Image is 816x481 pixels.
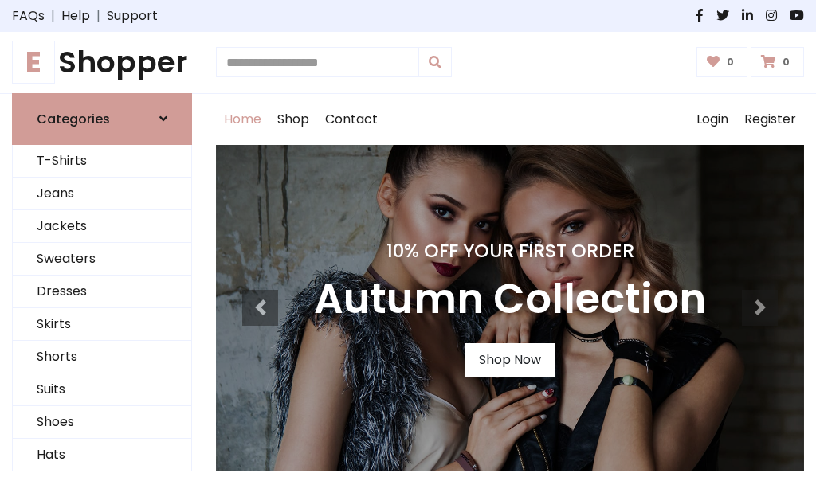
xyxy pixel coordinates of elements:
[216,94,269,145] a: Home
[13,276,191,308] a: Dresses
[13,308,191,341] a: Skirts
[13,439,191,471] a: Hats
[13,178,191,210] a: Jeans
[37,111,110,127] h6: Categories
[13,341,191,373] a: Shorts
[107,6,158,25] a: Support
[688,94,736,145] a: Login
[13,145,191,178] a: T-Shirts
[314,240,706,262] h4: 10% Off Your First Order
[12,45,192,80] a: EShopper
[465,343,555,377] a: Shop Now
[12,41,55,84] span: E
[779,55,794,69] span: 0
[13,373,191,406] a: Suits
[736,94,804,145] a: Register
[12,6,45,25] a: FAQs
[751,47,804,77] a: 0
[13,210,191,243] a: Jackets
[13,243,191,276] a: Sweaters
[269,94,317,145] a: Shop
[45,6,61,25] span: |
[13,406,191,439] a: Shoes
[90,6,107,25] span: |
[12,45,192,80] h1: Shopper
[317,94,386,145] a: Contact
[723,55,738,69] span: 0
[696,47,748,77] a: 0
[61,6,90,25] a: Help
[12,93,192,145] a: Categories
[314,275,706,324] h3: Autumn Collection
